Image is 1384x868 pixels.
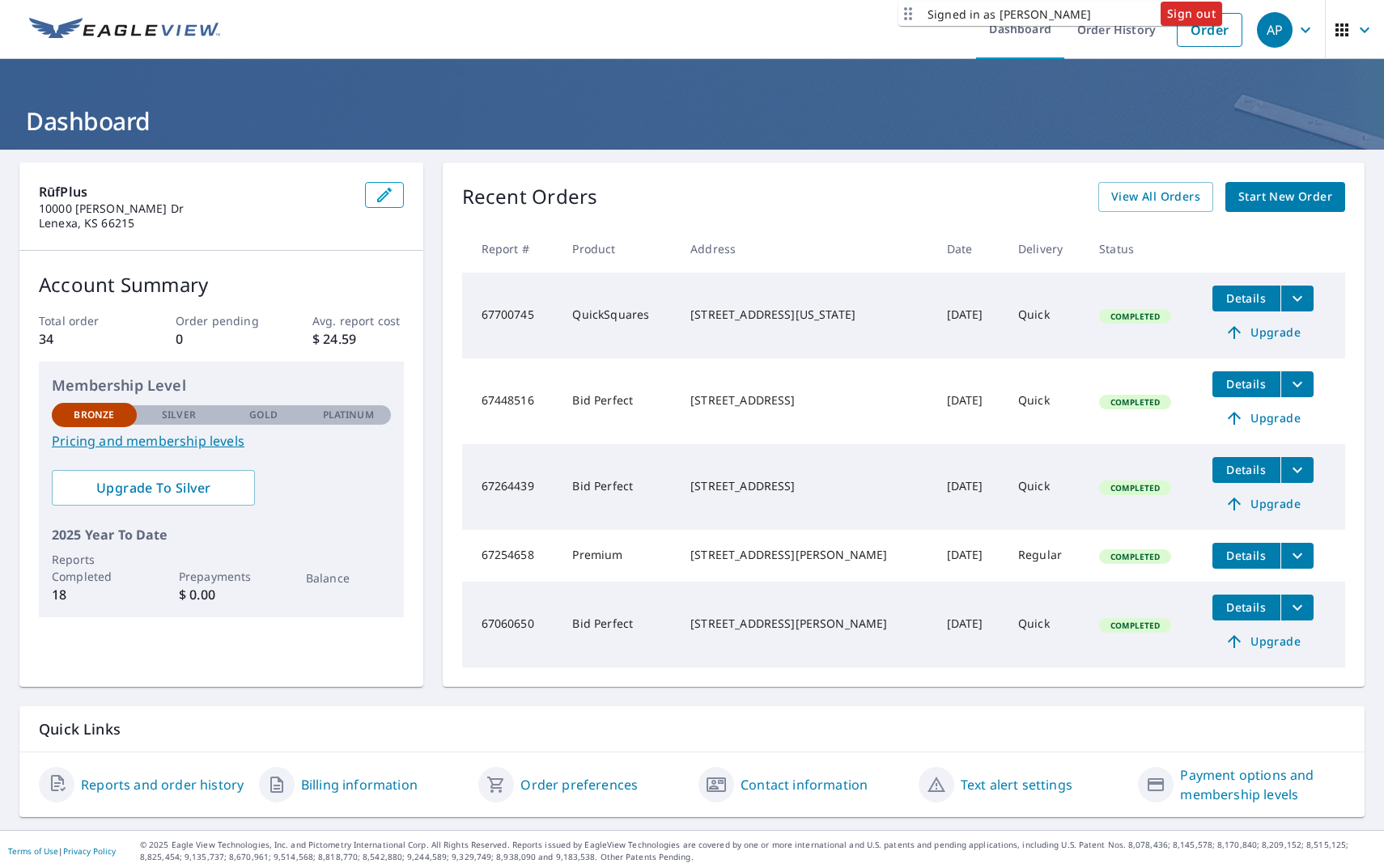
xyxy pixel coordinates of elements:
[1111,187,1200,207] span: View All Orders
[559,358,677,444] td: Bid Perfect
[690,547,920,563] div: [STREET_ADDRESS][PERSON_NAME]
[961,775,1072,794] a: Text alert settings
[52,551,137,585] p: Reports Completed
[559,530,677,582] td: Premium
[1086,225,1199,273] th: Status
[690,392,920,409] div: [STREET_ADDRESS]
[312,312,404,329] p: Avg. report cost
[301,775,418,794] a: Billing information
[39,270,404,299] p: Account Summary
[1222,599,1271,615] span: Details
[312,329,404,349] p: $ 24.59
[520,775,638,794] a: Order preferences
[1212,491,1314,517] a: Upgrade
[934,225,1005,273] th: Date
[462,225,560,273] th: Report #
[1222,323,1304,342] span: Upgrade
[462,273,560,358] td: 67700745
[1005,273,1086,358] td: Quick
[1098,182,1213,212] a: View All Orders
[306,569,391,586] p: Balance
[741,775,868,794] a: Contact information
[1222,632,1304,651] span: Upgrade
[690,478,920,494] div: [STREET_ADDRESS]
[1212,457,1280,483] button: detailsBtn-67264439
[559,273,677,358] td: QuickSquares
[462,444,560,530] td: 67264439
[176,329,267,349] p: 0
[1005,582,1086,667] td: Quick
[39,201,352,216] p: 10000 [PERSON_NAME] Dr
[1238,187,1332,207] span: Start New Order
[690,616,920,632] div: [STREET_ADDRESS][PERSON_NAME]
[1222,548,1271,563] span: Details
[39,312,130,329] p: Total order
[1225,182,1345,212] a: Start New Order
[1212,405,1314,431] a: Upgrade
[1167,4,1216,24] span: Sign out
[1222,409,1304,428] span: Upgrade
[1005,225,1086,273] th: Delivery
[928,6,1091,23] p: Signed in as [PERSON_NAME]
[462,530,560,582] td: 67254658
[52,375,391,396] p: Membership Level
[1101,311,1170,322] span: Completed
[63,845,116,857] a: Privacy Policy
[1212,371,1280,397] button: detailsBtn-67448516
[52,525,391,544] p: 2025 Year To Date
[39,216,352,231] p: Lenexa, KS 66215
[1222,290,1271,306] span: Details
[1005,358,1086,444] td: Quick
[1212,629,1314,654] a: Upgrade
[8,846,116,856] p: |
[462,582,560,667] td: 67060650
[179,568,264,585] p: Prepayments
[1280,595,1314,620] button: filesDropdownBtn-67060650
[1280,286,1314,311] button: filesDropdownBtn-67700745
[1161,2,1222,26] button: Sign out
[690,307,920,323] div: [STREET_ADDRESS][US_STATE]
[677,225,933,273] th: Address
[19,104,1365,138] h1: Dashboard
[1005,530,1086,582] td: Regular
[1222,462,1271,477] span: Details
[1212,286,1280,311] button: detailsBtn-67700745
[179,585,264,604] p: $ 0.00
[1101,396,1170,408] span: Completed
[29,18,220,42] img: EV Logo
[1280,543,1314,569] button: filesDropdownBtn-67254658
[1222,376,1271,392] span: Details
[934,273,1005,358] td: [DATE]
[39,719,1345,739] p: Quick Links
[934,582,1005,667] td: [DATE]
[8,845,58,857] a: Terms of Use
[1101,620,1170,631] span: Completed
[52,431,391,451] a: Pricing and membership levels
[323,408,374,422] p: Platinum
[74,408,114,422] p: Bronze
[1257,12,1293,48] div: AP
[1180,765,1345,804] a: Payment options and membership levels
[1222,494,1304,514] span: Upgrade
[462,358,560,444] td: 67448516
[1005,444,1086,530] td: Quick
[1280,457,1314,483] button: filesDropdownBtn-67264439
[1101,551,1170,562] span: Completed
[1212,320,1314,345] a: Upgrade
[559,582,677,667] td: Bid Perfect
[1177,13,1242,47] a: Order
[176,312,267,329] p: Order pending
[140,839,1376,863] p: © 2025 Eagle View Technologies, Inc. and Pictometry International Corp. All Rights Reserved. Repo...
[52,470,255,506] a: Upgrade To Silver
[162,408,196,422] p: Silver
[1101,482,1170,493] span: Completed
[249,408,277,422] p: Gold
[1280,371,1314,397] button: filesDropdownBtn-67448516
[39,182,352,201] p: RūfPlus
[1212,543,1280,569] button: detailsBtn-67254658
[559,444,677,530] td: Bid Perfect
[81,775,244,794] a: Reports and order history
[52,585,137,604] p: 18
[39,329,130,349] p: 34
[65,479,242,497] span: Upgrade To Silver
